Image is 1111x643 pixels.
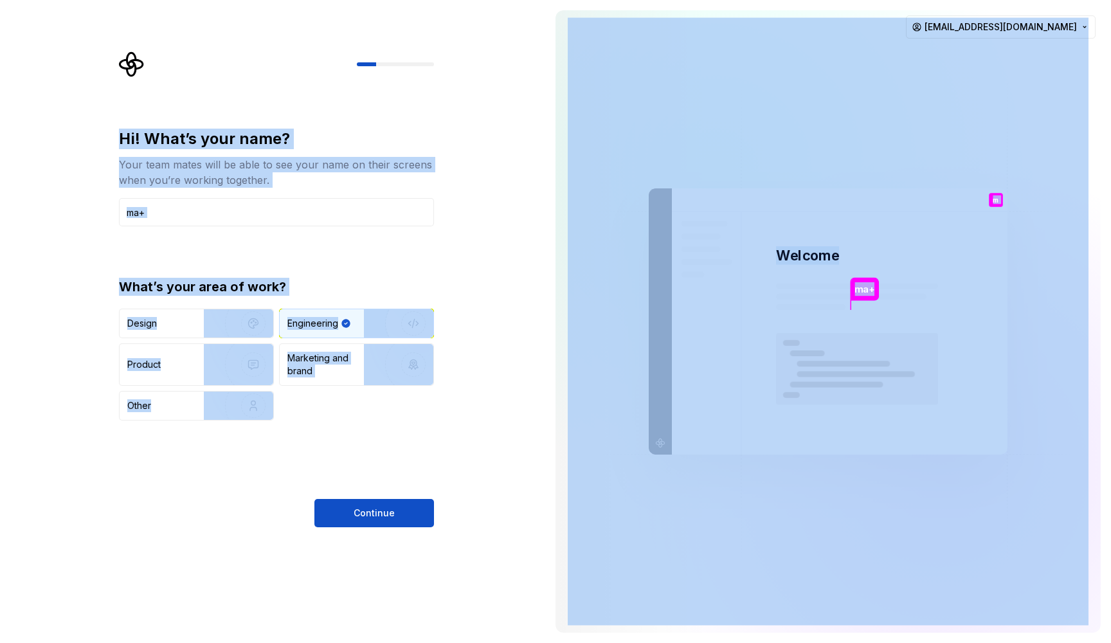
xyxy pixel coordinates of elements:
[906,15,1096,39] button: [EMAIL_ADDRESS][DOMAIN_NAME]
[854,282,874,296] p: ma+
[119,129,434,149] div: Hi! What’s your name?
[993,197,999,204] p: m
[127,317,157,330] div: Design
[127,399,151,412] div: Other
[925,21,1077,33] span: [EMAIL_ADDRESS][DOMAIN_NAME]
[314,499,434,527] button: Continue
[287,317,338,330] div: Engineering
[119,278,434,296] div: What’s your area of work?
[354,507,395,520] span: Continue
[127,358,161,371] div: Product
[287,352,374,377] div: Marketing and brand
[119,157,434,188] div: Your team mates will be able to see your name on their screens when you’re working together.
[119,51,145,77] svg: Supernova Logo
[776,246,839,265] p: Welcome
[119,198,434,226] input: Han Solo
